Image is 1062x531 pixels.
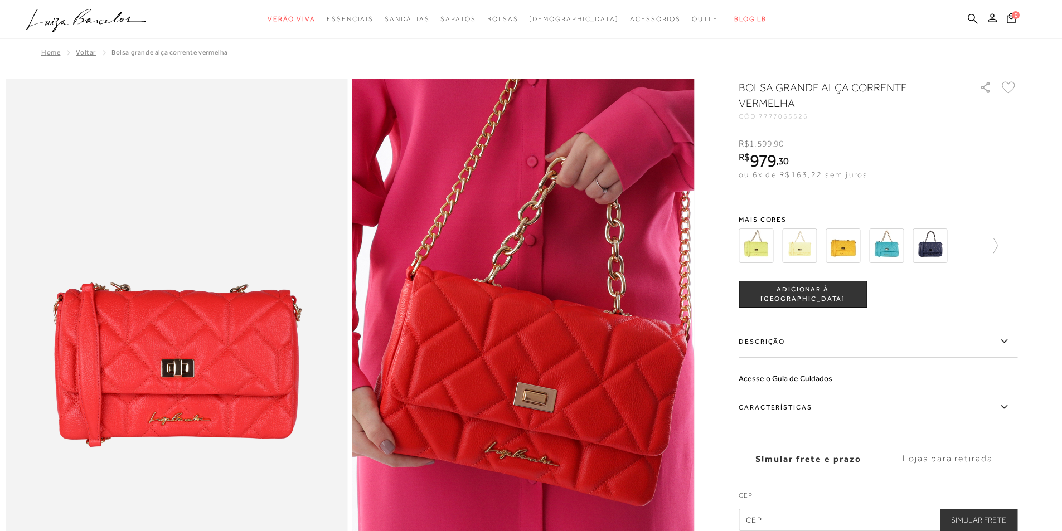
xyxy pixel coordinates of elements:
[487,15,518,23] span: Bolsas
[759,113,808,120] span: 7777065526
[529,15,619,23] span: [DEMOGRAPHIC_DATA]
[529,9,619,30] a: noSubCategoriesText
[739,152,750,162] i: R$
[1003,12,1019,27] button: 0
[734,9,767,30] a: BLOG LB
[41,48,60,56] a: Home
[772,139,784,149] i: ,
[440,15,476,23] span: Sapatos
[869,228,904,263] img: BOLSA GRANDE ALÇA CORRENTE AZUL
[630,15,681,23] span: Acessórios
[739,281,867,308] button: ADICIONAR À [GEOGRAPHIC_DATA]
[878,444,1017,474] label: Lojas para retirada
[739,509,1017,531] input: CEP
[734,15,767,23] span: BLOG LB
[268,15,316,23] span: Verão Viva
[739,490,1017,506] label: CEP
[739,216,1017,223] span: Mais cores
[739,325,1017,358] label: Descrição
[750,150,776,170] span: 979
[385,15,429,23] span: Sandálias
[327,15,374,23] span: Essenciais
[385,9,429,30] a: noSubCategoriesText
[111,48,228,56] span: BOLSA GRANDE ALÇA CORRENTE VERMELHA
[630,9,681,30] a: noSubCategoriesText
[739,139,749,149] i: R$
[440,9,476,30] a: noSubCategoriesText
[739,391,1017,423] label: Características
[739,285,866,304] span: ADICIONAR À [GEOGRAPHIC_DATA]
[739,80,948,111] h1: BOLSA GRANDE ALÇA CORRENTE VERMELHA
[487,9,518,30] a: noSubCategoriesText
[76,48,96,56] a: Voltar
[739,374,832,383] a: Acesse o Guia de Cuidados
[739,170,867,179] span: ou 6x de R$163,22 sem juros
[826,228,860,263] img: BOLSA GRANDE ALÇA CORRENTE AMARELA
[778,155,789,167] span: 30
[776,156,789,166] i: ,
[739,228,773,263] img: BOLSA GRANDE ALÇA CORRENTA AMARELA
[774,139,784,149] span: 90
[913,228,947,263] img: BOLSA GRANDE ALÇA CORRENTE AZUL ATLÂNTICO
[327,9,374,30] a: noSubCategoriesText
[692,9,723,30] a: noSubCategoriesText
[268,9,316,30] a: noSubCategoriesText
[739,113,962,120] div: CÓD:
[1012,11,1020,19] span: 0
[940,509,1017,531] button: Simular Frete
[782,228,817,263] img: BOLSA GRANDE ALÇA CORRENTE AMARELA
[739,444,878,474] label: Simular frete e prazo
[749,139,772,149] span: 1.599
[692,15,723,23] span: Outlet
